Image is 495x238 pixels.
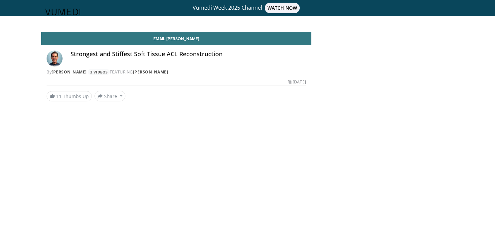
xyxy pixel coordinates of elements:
h4: Strongest and Stiffest Soft Tissue ACL Reconstruction [71,51,306,58]
img: VuMedi Logo [45,9,81,15]
a: Email [PERSON_NAME] [41,32,311,45]
button: Share [94,91,125,101]
span: 11 [56,93,62,99]
div: By FEATURING [47,69,306,75]
a: [PERSON_NAME] [133,69,168,75]
a: 11 Thumbs Up [47,91,92,101]
a: 3 Videos [88,69,110,75]
div: [DATE] [288,79,306,85]
a: [PERSON_NAME] [52,69,87,75]
img: Avatar [47,51,63,66]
